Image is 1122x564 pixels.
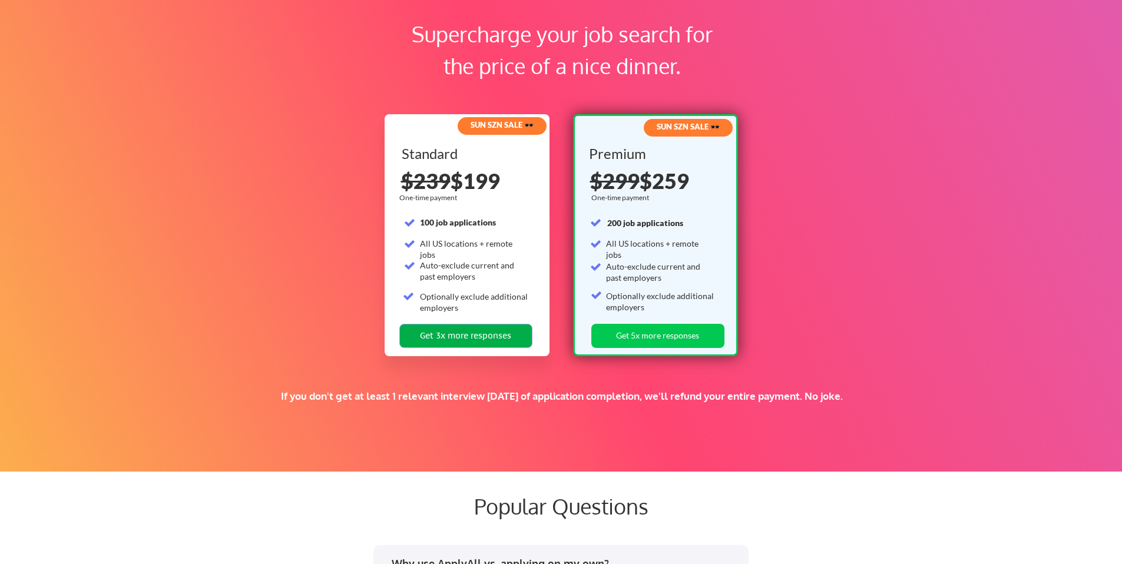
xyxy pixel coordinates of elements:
[397,18,727,82] div: Supercharge your job search for the price of a nice dinner.
[590,170,723,191] div: $259
[657,122,720,131] strong: SUN SZN SALE 🕶️
[420,238,529,261] div: All US locations + remote jobs
[471,120,534,130] strong: SUN SZN SALE 🕶️
[401,168,451,194] s: $239
[401,170,534,191] div: $199
[420,217,496,227] strong: 100 job applications
[590,168,640,194] s: $299
[589,147,718,161] div: Premium
[399,193,461,203] div: One-time payment
[606,261,715,284] div: Auto-exclude current and past employers
[591,324,724,348] button: Get 5x more responses
[606,290,715,313] div: Optionally exclude additional employers
[279,493,844,519] div: Popular Questions
[606,238,715,261] div: All US locations + remote jobs
[420,291,529,314] div: Optionally exclude additional employers
[205,390,918,403] div: If you don't get at least 1 relevant interview [DATE] of application completion, we'll refund you...
[420,260,529,283] div: Auto-exclude current and past employers
[399,324,532,348] button: Get 3x more responses
[402,147,531,161] div: Standard
[607,218,683,228] strong: 200 job applications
